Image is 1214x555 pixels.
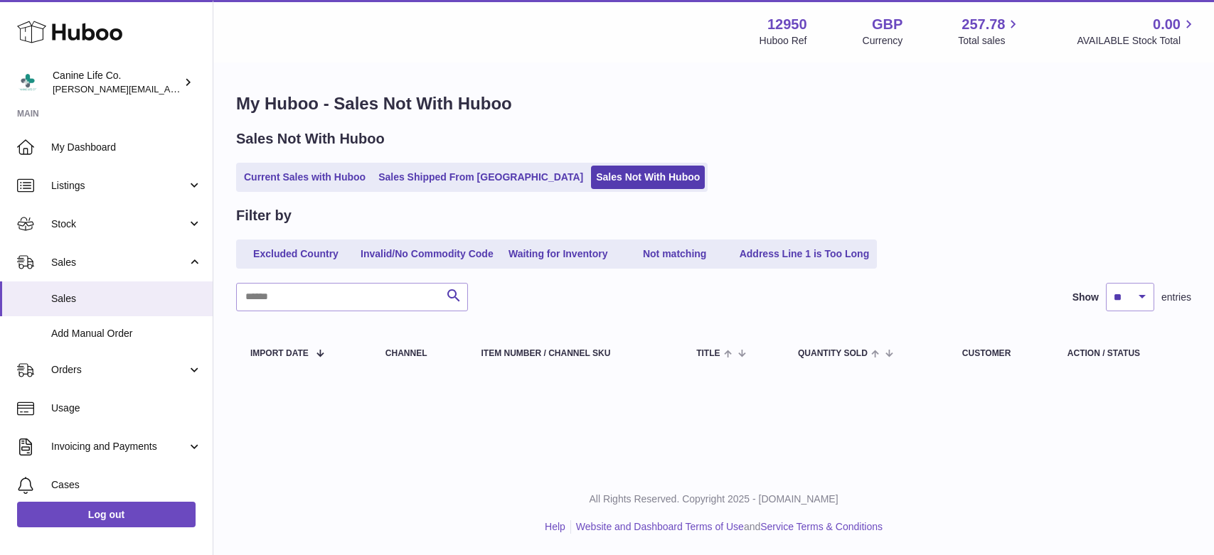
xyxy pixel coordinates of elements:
span: Quantity Sold [798,349,868,358]
li: and [571,520,883,534]
p: All Rights Reserved. Copyright 2025 - [DOMAIN_NAME] [225,492,1203,506]
a: Service Terms & Conditions [760,521,883,532]
span: 257.78 [962,15,1005,34]
a: 0.00 AVAILABLE Stock Total [1077,15,1197,48]
span: Sales [51,292,202,306]
a: Sales Not With Huboo [591,166,705,189]
span: Orders [51,363,187,377]
span: [PERSON_NAME][EMAIL_ADDRESS][DOMAIN_NAME] [53,83,285,95]
div: Item Number / Channel SKU [481,349,669,358]
a: Help [545,521,565,532]
div: Currency [863,34,903,48]
span: 0.00 [1153,15,1181,34]
a: Not matching [618,242,732,266]
span: Cases [51,478,202,492]
span: AVAILABLE Stock Total [1077,34,1197,48]
span: Import date [250,349,309,358]
img: kevin@clsgltd.co.uk [17,72,38,93]
a: Excluded Country [239,242,353,266]
a: Website and Dashboard Terms of Use [576,521,744,532]
span: Invoicing and Payments [51,440,187,453]
label: Show [1072,291,1099,304]
strong: 12950 [767,15,807,34]
a: Address Line 1 is Too Long [735,242,875,266]
span: Usage [51,402,202,415]
a: Current Sales with Huboo [239,166,371,189]
div: Canine Life Co. [53,69,181,96]
div: Customer [962,349,1039,358]
div: Channel [385,349,453,358]
div: Huboo Ref [760,34,807,48]
h1: My Huboo - Sales Not With Huboo [236,92,1191,115]
a: Invalid/No Commodity Code [356,242,499,266]
span: Title [696,349,720,358]
a: Waiting for Inventory [501,242,615,266]
span: entries [1161,291,1191,304]
div: Action / Status [1067,349,1177,358]
span: Add Manual Order [51,327,202,340]
a: Log out [17,502,196,527]
h2: Sales Not With Huboo [236,129,385,149]
h2: Filter by [236,206,292,225]
span: Stock [51,217,187,231]
span: Listings [51,179,187,193]
span: My Dashboard [51,141,202,154]
a: Sales Shipped From [GEOGRAPHIC_DATA] [373,166,588,189]
a: 257.78 Total sales [958,15,1021,48]
strong: GBP [872,15,902,34]
span: Sales [51,256,187,269]
span: Total sales [958,34,1021,48]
